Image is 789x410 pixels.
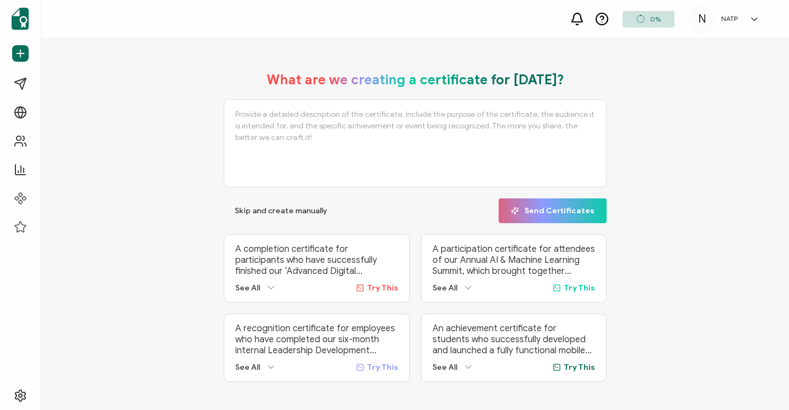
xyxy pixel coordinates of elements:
[235,323,398,356] p: A recognition certificate for employees who have completed our six-month internal Leadership Deve...
[564,283,595,293] span: Try This
[564,363,595,372] span: Try This
[12,8,29,30] img: sertifier-logomark-colored.svg
[698,11,706,28] span: N
[224,198,338,223] button: Skip and create manually
[235,244,398,277] p: A completion certificate for participants who have successfully finished our ‘Advanced Digital Ma...
[433,363,457,372] span: See All
[367,363,398,372] span: Try This
[433,283,457,293] span: See All
[235,283,260,293] span: See All
[433,323,595,356] p: An achievement certificate for students who successfully developed and launched a fully functiona...
[235,363,260,372] span: See All
[433,244,595,277] p: A participation certificate for attendees of our Annual AI & Machine Learning Summit, which broug...
[235,207,327,215] span: Skip and create manually
[650,15,661,23] span: 0%
[267,72,564,88] h1: What are we creating a certificate for [DATE]?
[499,198,607,223] button: Send Certificates
[721,15,738,23] h5: NATP
[511,207,595,215] span: Send Certificates
[367,283,398,293] span: Try This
